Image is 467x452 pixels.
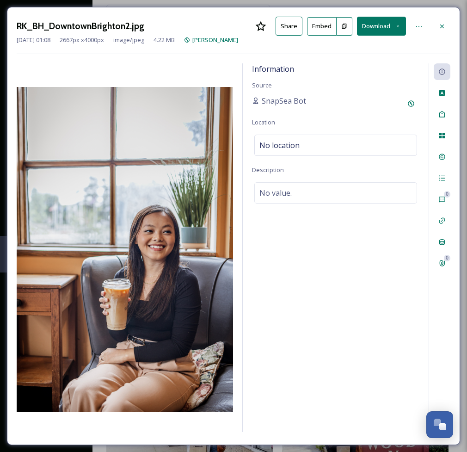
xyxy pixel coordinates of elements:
button: Open Chat [426,411,453,438]
span: 4.22 MB [154,36,175,44]
button: Share [276,17,302,36]
span: SnapSea Bot [262,95,306,106]
span: Source [252,81,272,89]
div: 0 [444,255,450,261]
img: local-7085-RK_BH_DowntownBrighton2.jpg.jpg [17,87,233,412]
span: [DATE] 01:08 [17,36,50,44]
span: Description [252,166,284,174]
button: Download [357,17,406,36]
button: Embed [307,17,337,36]
h3: RK_BH_DowntownBrighton2.jpg [17,19,144,33]
div: 0 [444,191,450,198]
span: No location [259,140,300,151]
span: 2667 px x 4000 px [60,36,104,44]
span: No value. [259,187,292,198]
span: image/jpeg [113,36,144,44]
span: Location [252,118,275,126]
span: Information [252,64,294,74]
span: [PERSON_NAME] [192,36,238,44]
